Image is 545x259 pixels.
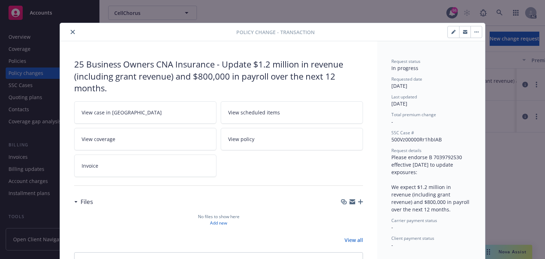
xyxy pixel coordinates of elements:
span: Request status [391,58,420,64]
span: Requested date [391,76,422,82]
span: View coverage [82,135,115,143]
a: View coverage [74,128,216,150]
span: [DATE] [391,100,407,107]
span: View scheduled items [228,109,280,116]
span: - [391,242,393,248]
a: View policy [221,128,363,150]
button: close [68,28,77,36]
a: Invoice [74,155,216,177]
span: Client payment status [391,235,434,241]
span: Invoice [82,162,98,169]
span: Please endorse B 7039792530 effective [DATE] to update exposures: We expect $1.2 million in reven... [391,154,471,213]
h3: Files [81,197,93,206]
span: - [391,224,393,231]
div: Files [74,197,93,206]
span: [DATE] [391,82,407,89]
span: View case in [GEOGRAPHIC_DATA] [82,109,162,116]
a: Add new [210,220,227,226]
div: 25 Business Owners CNA Insurance - Update $1.2 million in revenue (including grant revenue) and $... [74,58,363,94]
span: In progress [391,65,418,71]
span: - [391,118,393,125]
span: Carrier payment status [391,217,437,223]
span: Total premium change [391,112,436,118]
span: View policy [228,135,254,143]
span: SSC Case # [391,130,414,136]
a: View all [345,236,363,244]
span: 500Vz00000Rr1hbIAB [391,136,442,143]
span: Last updated [391,94,417,100]
a: View scheduled items [221,101,363,124]
span: Request details [391,147,422,153]
a: View case in [GEOGRAPHIC_DATA] [74,101,216,124]
span: Policy change - Transaction [236,28,315,36]
span: No files to show here [198,214,240,220]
